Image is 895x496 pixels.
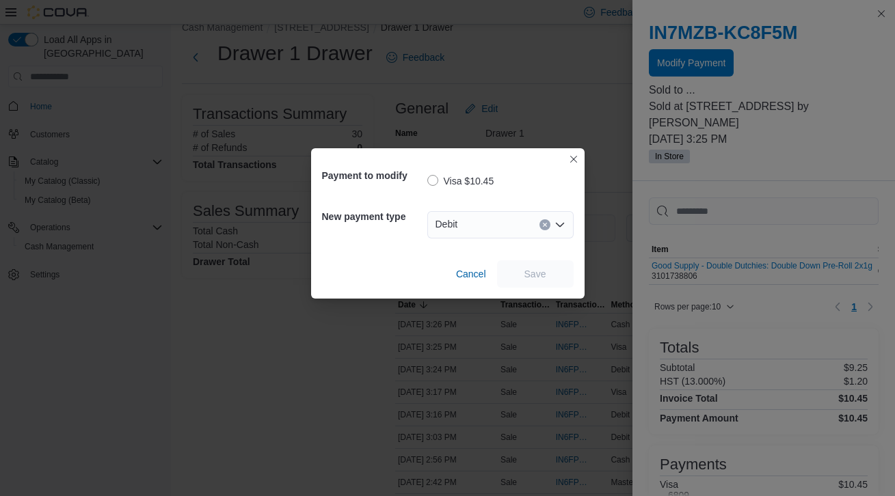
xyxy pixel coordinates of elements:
h5: New payment type [322,203,425,230]
button: Cancel [451,260,492,288]
button: Open list of options [555,219,565,230]
span: Save [524,267,546,281]
label: Visa $10.45 [427,173,494,189]
input: Accessible screen reader label [463,217,464,233]
button: Clear input [539,219,550,230]
span: Cancel [456,267,486,281]
h5: Payment to modify [322,162,425,189]
button: Closes this modal window [565,151,582,167]
button: Save [497,260,574,288]
span: Debit [436,216,458,232]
